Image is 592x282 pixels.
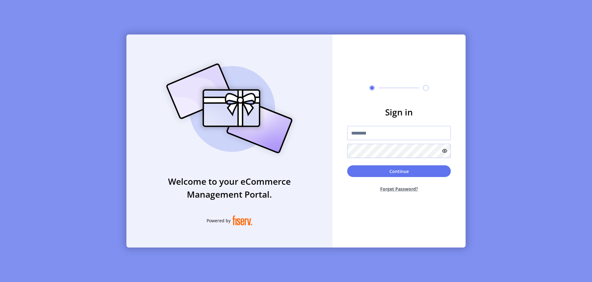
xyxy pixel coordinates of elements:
[347,181,451,197] button: Forget Password?
[347,165,451,177] button: Continue
[347,106,451,119] h3: Sign in
[207,217,231,224] span: Powered by
[126,175,332,201] h3: Welcome to your eCommerce Management Portal.
[157,57,302,160] img: card_Illustration.svg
